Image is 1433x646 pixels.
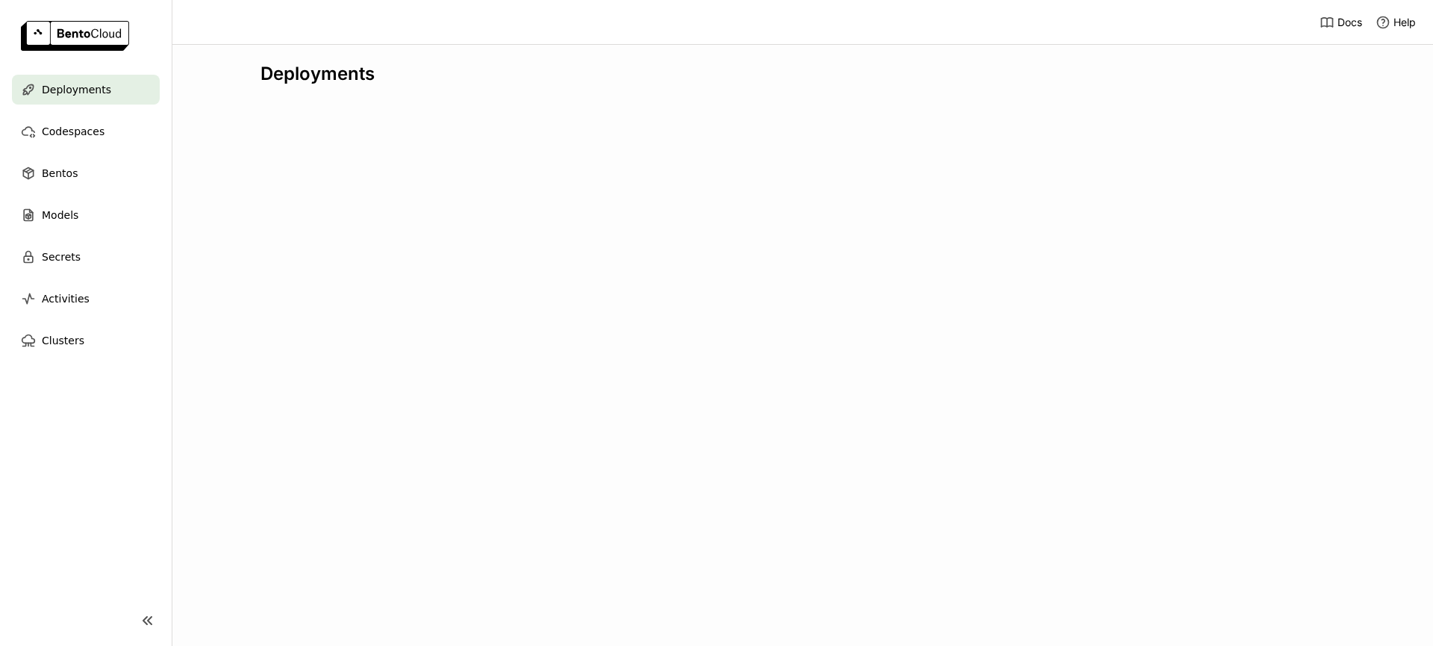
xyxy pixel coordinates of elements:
[42,164,78,182] span: Bentos
[1320,15,1362,30] a: Docs
[42,81,111,99] span: Deployments
[1376,15,1416,30] div: Help
[12,326,160,355] a: Clusters
[42,122,104,140] span: Codespaces
[12,242,160,272] a: Secrets
[42,206,78,224] span: Models
[12,158,160,188] a: Bentos
[21,21,129,51] img: logo
[42,332,84,350] span: Clusters
[260,63,1344,85] div: Deployments
[42,290,90,308] span: Activities
[42,248,81,266] span: Secrets
[12,200,160,230] a: Models
[1337,16,1362,29] span: Docs
[12,284,160,314] a: Activities
[1393,16,1416,29] span: Help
